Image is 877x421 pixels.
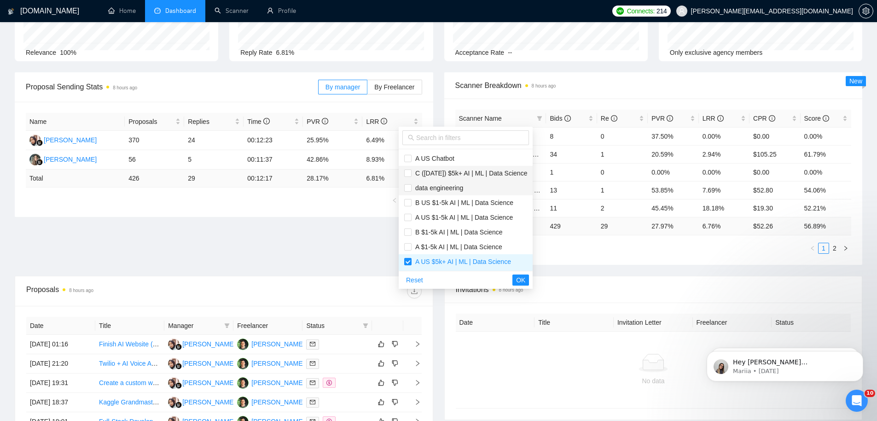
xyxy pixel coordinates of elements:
[693,314,772,332] th: Freelancer
[699,199,749,217] td: 18.18%
[801,199,851,217] td: 52.21%
[699,145,749,163] td: 2.94%
[244,170,303,187] td: 00:12:17
[99,340,255,348] a: Finish AI Website (React / Node.js / Stripe / MongoDB)
[168,398,235,405] a: NY[PERSON_NAME]
[36,159,43,165] img: gigradar-bm.png
[651,115,673,122] span: PVR
[95,393,164,412] td: Kaggle Grandmasters (Only) - -Create optimal model for feature dataset
[392,379,398,386] span: dislike
[108,7,136,15] a: homeHome
[237,340,304,347] a: MW[PERSON_NAME]
[247,118,269,125] span: Time
[29,154,41,165] img: LK
[26,113,125,131] th: Name
[392,398,398,406] span: dislike
[165,7,196,15] span: Dashboard
[546,217,597,235] td: 429
[310,341,315,347] span: mail
[168,321,221,331] span: Manager
[378,360,384,367] span: like
[648,145,698,163] td: 20.59%
[455,80,852,91] span: Scanner Breakdown
[378,379,384,386] span: like
[310,399,315,405] span: mail
[516,275,525,285] span: OK
[95,317,164,335] th: Title
[597,199,648,217] td: 2
[376,339,387,350] button: like
[829,243,840,254] li: 2
[222,319,232,333] span: filter
[546,199,597,217] td: 11
[804,115,829,122] span: Score
[456,314,535,332] th: Date
[29,155,97,163] a: LK[PERSON_NAME]
[749,217,800,235] td: $ 52.26
[306,321,359,331] span: Status
[362,131,422,150] td: 6.49%
[184,150,244,170] td: 5
[325,83,360,91] span: By manager
[168,397,180,408] img: NY
[175,344,182,350] img: gigradar-bm.png
[376,377,387,388] button: like
[168,340,235,347] a: NY[PERSON_NAME]
[8,4,14,19] img: logo
[363,323,368,328] span: filter
[537,116,542,121] span: filter
[810,246,815,251] span: left
[389,377,401,388] button: dislike
[233,317,302,335] th: Freelancer
[154,7,161,14] span: dashboard
[184,113,244,131] th: Replies
[389,358,401,369] button: dislike
[616,7,624,15] img: upwork-logo.png
[801,163,851,181] td: 0.00%
[407,380,421,386] span: right
[749,181,800,199] td: $52.80
[99,360,204,367] a: Twilio + AI Voice Assistant Developer
[182,397,235,407] div: [PERSON_NAME]
[26,317,95,335] th: Date
[859,7,873,15] span: setting
[648,163,698,181] td: 0.00%
[840,243,851,254] li: Next Page
[597,145,648,163] td: 1
[648,199,698,217] td: 45.45%
[753,115,775,122] span: CPR
[601,115,617,122] span: Re
[29,134,41,146] img: NY
[459,115,502,122] span: Scanner Name
[95,374,164,393] td: Create a custom web app for messaging with clients
[125,150,184,170] td: 56
[749,145,800,163] td: $105.25
[326,380,332,386] span: dollar
[362,150,422,170] td: 8.93%
[303,131,362,150] td: 25.95%
[362,170,422,187] td: 6.81 %
[843,246,848,251] span: right
[749,199,800,217] td: $19.30
[508,49,512,56] span: --
[224,323,230,328] span: filter
[550,115,570,122] span: Bids
[679,8,685,14] span: user
[407,284,422,298] button: download
[859,7,873,15] a: setting
[406,275,423,285] span: Reset
[188,117,233,127] span: Replies
[627,6,655,16] span: Connects:
[819,243,829,253] a: 1
[699,163,749,181] td: 0.00%
[125,170,184,187] td: 426
[699,181,749,199] td: 7.69%
[859,4,873,18] button: setting
[656,6,667,16] span: 214
[44,154,97,164] div: [PERSON_NAME]
[407,287,421,295] span: download
[376,358,387,369] button: like
[251,397,304,407] div: [PERSON_NAME]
